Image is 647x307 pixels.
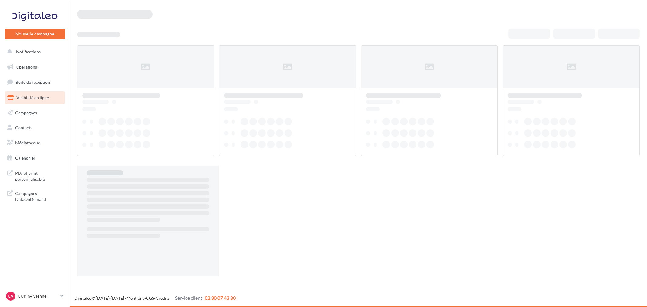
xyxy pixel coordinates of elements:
[74,295,92,301] a: Digitaleo
[15,169,62,182] span: PLV et print personnalisable
[18,293,58,299] p: CUPRA Vienne
[4,106,66,119] a: Campagnes
[5,290,65,302] a: CV CUPRA Vienne
[15,140,40,145] span: Médiathèque
[15,125,32,130] span: Contacts
[146,295,154,301] a: CGS
[175,295,202,301] span: Service client
[15,110,37,115] span: Campagnes
[4,187,66,205] a: Campagnes DataOnDemand
[16,49,41,54] span: Notifications
[4,76,66,89] a: Boîte de réception
[4,167,66,184] a: PLV et print personnalisable
[4,46,64,58] button: Notifications
[156,295,170,301] a: Crédits
[4,152,66,164] a: Calendrier
[4,91,66,104] a: Visibilité en ligne
[74,295,236,301] span: © [DATE]-[DATE] - - -
[15,155,35,160] span: Calendrier
[16,64,37,69] span: Opérations
[15,79,50,85] span: Boîte de réception
[4,61,66,73] a: Opérations
[205,295,236,301] span: 02 30 07 43 80
[5,29,65,39] button: Nouvelle campagne
[4,121,66,134] a: Contacts
[8,293,14,299] span: CV
[4,137,66,149] a: Médiathèque
[16,95,49,100] span: Visibilité en ligne
[15,189,62,202] span: Campagnes DataOnDemand
[126,295,144,301] a: Mentions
